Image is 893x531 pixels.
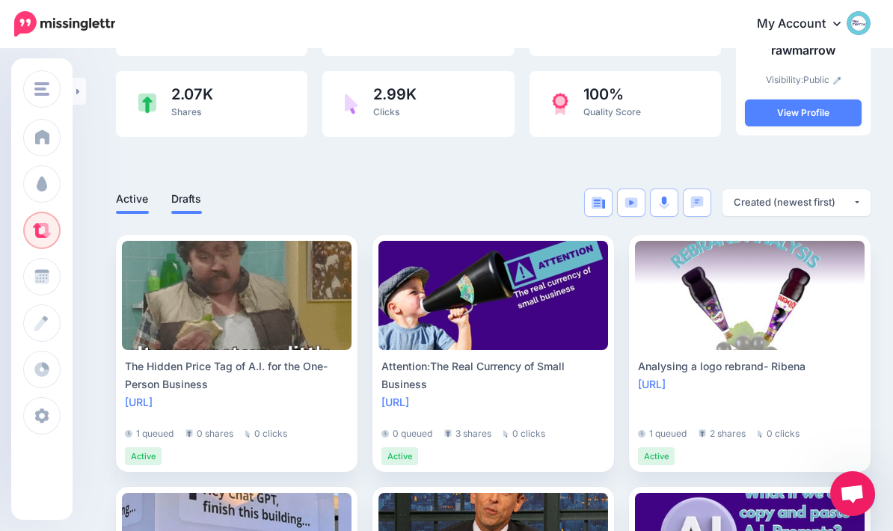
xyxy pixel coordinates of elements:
img: prize-red.png [552,93,568,115]
img: pointer-purple.png [345,93,358,114]
a: Active [116,190,149,208]
img: pointer-grey.png [503,430,509,438]
button: Created (newest first) [722,189,871,216]
li: Active [638,447,675,465]
span: Quality Score [583,106,641,117]
img: share-green.png [138,93,156,114]
span: Clicks [373,106,399,117]
div: Analysing a logo rebrand- Ribena [638,357,862,375]
span: Shares [171,106,201,117]
li: 0 clicks [245,423,287,441]
div: Attention:The Real Currency of Small Business [381,357,605,393]
img: pointer-grey.png [245,430,251,438]
li: 0 queued [381,423,432,441]
img: share-grey.png [444,429,452,438]
p: Visibility: [745,73,862,88]
span: 100% [583,87,641,102]
img: Missinglettr [14,11,115,37]
li: 1 queued [125,423,174,441]
div: The Hidden Price Tag of A.I. for the One-Person Business [125,357,349,393]
div: Open chat [830,471,875,516]
li: 2 shares [699,423,746,441]
a: Drafts [171,190,202,208]
img: menu.png [34,82,49,96]
li: Active [125,447,162,465]
a: Public [803,74,841,85]
img: pointer-grey.png [758,430,763,438]
div: Created (newest first) [734,195,853,209]
img: video-blue.png [625,197,638,208]
img: microphone.png [659,196,669,209]
li: 3 shares [444,423,491,441]
img: clock-grey-darker.png [381,430,389,438]
p: rawmarrow [745,41,862,61]
li: 0 shares [185,423,233,441]
li: 0 clicks [758,423,800,441]
img: pencil.png [833,76,841,85]
img: clock-grey-darker.png [125,430,132,438]
li: Active [381,447,418,465]
img: article-blue.png [592,197,605,209]
li: 0 clicks [503,423,545,441]
img: chat-square-blue.png [690,196,704,209]
a: View Profile [745,99,862,126]
span: 2.07K [171,87,213,102]
a: [URL] [125,396,153,408]
a: My Account [742,6,871,43]
img: share-grey.png [699,429,706,438]
img: share-grey.png [185,429,193,438]
a: [URL] [381,396,409,408]
img: clock-grey-darker.png [638,430,645,438]
span: 2.99K [373,87,417,102]
a: [URL] [638,378,666,390]
li: 1 queued [638,423,687,441]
